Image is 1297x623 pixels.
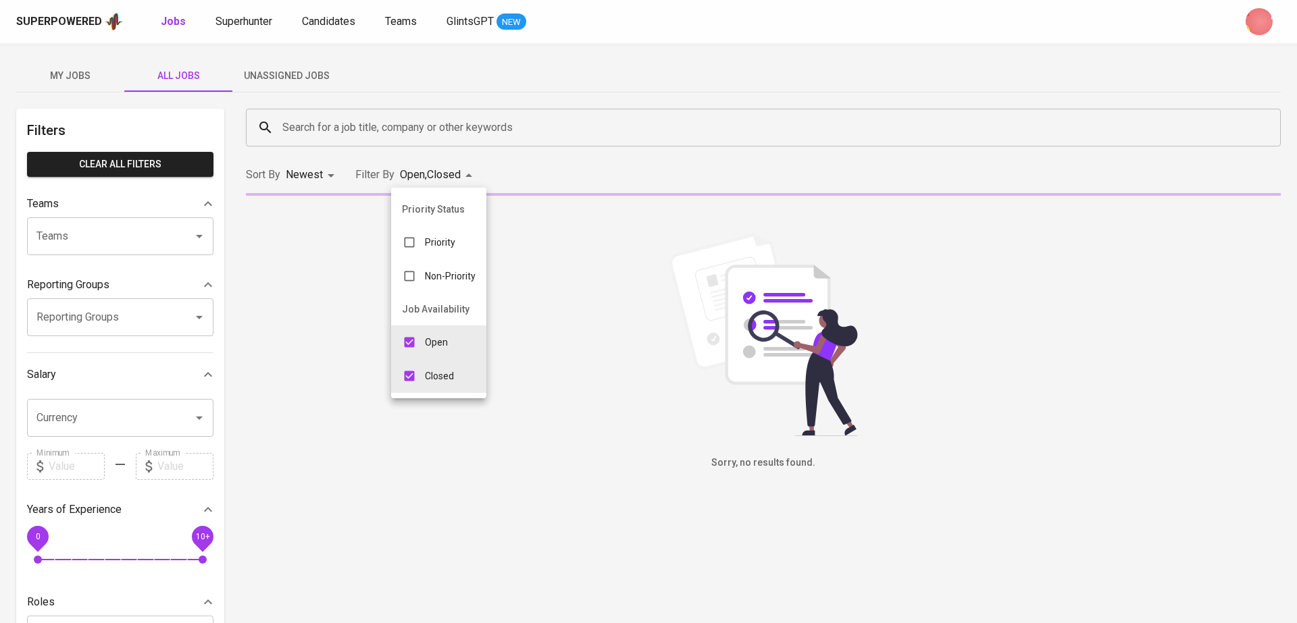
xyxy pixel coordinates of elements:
li: Priority Status [391,193,486,225]
p: Closed [425,369,454,383]
li: Job Availability [391,293,486,325]
p: Non-Priority [425,269,476,283]
p: Priority [425,236,455,249]
p: Open [425,335,448,349]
